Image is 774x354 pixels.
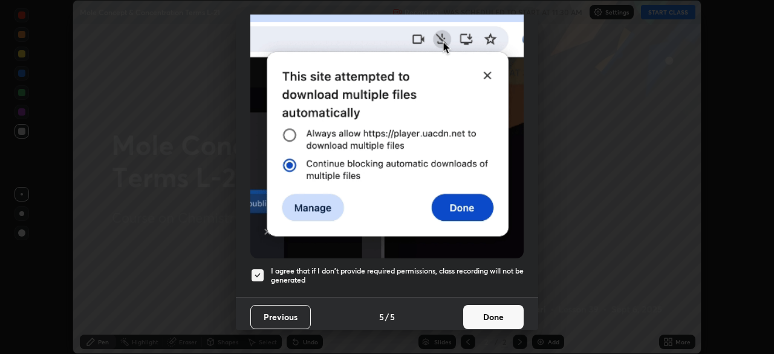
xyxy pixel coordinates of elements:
[385,310,389,323] h4: /
[390,310,395,323] h4: 5
[250,305,311,329] button: Previous
[463,305,524,329] button: Done
[271,266,524,285] h5: I agree that if I don't provide required permissions, class recording will not be generated
[379,310,384,323] h4: 5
